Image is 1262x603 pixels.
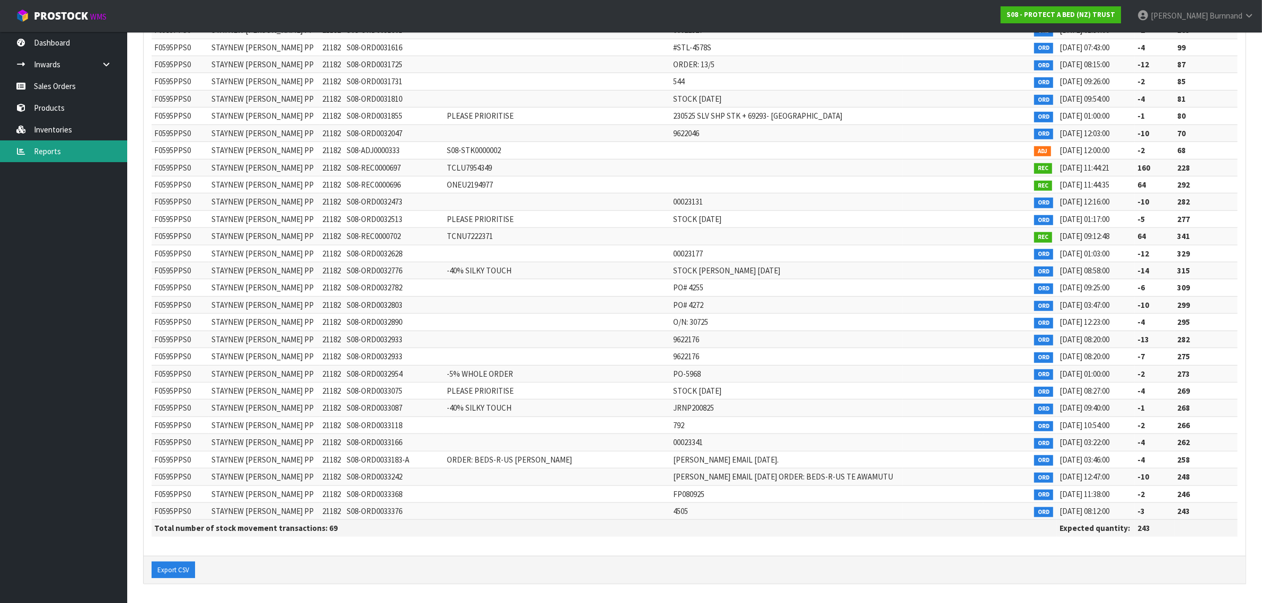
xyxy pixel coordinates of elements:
[322,94,341,104] span: 21182
[154,300,191,310] span: F0595PPS0
[16,9,29,22] img: cube-alt.png
[347,76,403,86] span: S08-ORD0031731
[673,455,779,465] span: [PERSON_NAME] EMAIL [DATE].
[154,420,191,430] span: F0595PPS0
[673,369,701,379] span: PO-5968
[322,59,341,69] span: 21182
[1137,472,1149,482] strong: -10
[1034,404,1053,414] span: ORD
[211,59,314,69] span: STAYNEW [PERSON_NAME] PP
[1137,180,1146,190] strong: 64
[211,249,314,259] span: STAYNEW [PERSON_NAME] PP
[447,455,572,465] span: ORDER: BEDS-R-US [PERSON_NAME]
[154,437,191,447] span: F0595PPS0
[1137,455,1145,465] strong: -4
[1177,369,1190,379] strong: 273
[1060,386,1109,396] span: [DATE] 08:27:00
[347,59,403,69] span: S08-ORD0031725
[1177,437,1190,447] strong: 262
[90,12,107,22] small: WMS
[1060,523,1130,533] strong: Expected quantity:
[1060,489,1109,499] span: [DATE] 11:38:00
[154,249,191,259] span: F0595PPS0
[1137,42,1145,52] strong: -4
[154,351,191,361] span: F0595PPS0
[1137,231,1146,241] strong: 64
[1137,214,1145,224] strong: -5
[1177,249,1190,259] strong: 329
[1060,94,1109,104] span: [DATE] 09:54:00
[211,506,314,516] span: STAYNEW [PERSON_NAME] PP
[1137,489,1145,499] strong: -2
[1177,214,1190,224] strong: 277
[447,163,492,173] span: TCLU7954349
[322,472,341,482] span: 21182
[154,489,191,499] span: F0595PPS0
[1177,334,1190,344] strong: 282
[447,403,511,413] span: -40% SILKY TOUCH
[1034,387,1053,397] span: ORD
[1177,420,1190,430] strong: 266
[1060,249,1109,259] span: [DATE] 01:03:00
[1177,300,1190,310] strong: 299
[322,334,341,344] span: 21182
[211,386,314,396] span: STAYNEW [PERSON_NAME] PP
[1137,300,1149,310] strong: -10
[154,111,191,121] span: F0595PPS0
[347,111,403,121] span: S08-ORD0031855
[447,145,501,155] span: S08-STK0000002
[154,180,191,190] span: F0595PPS0
[1137,437,1145,447] strong: -4
[673,489,704,499] span: FP080925
[673,351,699,361] span: 9622176
[347,282,403,292] span: S08-ORD0032782
[1034,352,1053,363] span: ORD
[347,317,403,327] span: S08-ORD0032890
[347,180,401,190] span: S08-REC0000696
[1034,473,1053,483] span: ORD
[1137,334,1149,344] strong: -13
[211,334,314,344] span: STAYNEW [PERSON_NAME] PP
[152,562,195,579] button: Export CSV
[1177,145,1186,155] strong: 68
[154,386,191,396] span: F0595PPS0
[1137,76,1145,86] strong: -2
[447,231,493,241] span: TCNU7222371
[1177,265,1190,276] strong: 315
[1034,146,1051,157] span: ADJ
[347,128,403,138] span: S08-ORD0032047
[154,472,191,482] span: F0595PPS0
[322,420,341,430] span: 21182
[673,42,711,52] span: #STL-4578S
[673,437,703,447] span: 00023341
[322,42,341,52] span: 21182
[211,369,314,379] span: STAYNEW [PERSON_NAME] PP
[1177,163,1190,173] strong: 228
[1034,301,1053,312] span: ORD
[1060,128,1109,138] span: [DATE] 12:03:00
[154,523,338,533] strong: Total number of stock movement transactions: 69
[1137,351,1145,361] strong: -7
[1137,249,1149,259] strong: -12
[1060,214,1109,224] span: [DATE] 01:17:00
[154,455,191,465] span: F0595PPS0
[211,437,314,447] span: STAYNEW [PERSON_NAME] PP
[322,111,341,121] span: 21182
[1060,437,1109,447] span: [DATE] 03:22:00
[447,111,514,121] span: PLEASE PRIORITISE
[1060,145,1109,155] span: [DATE] 12:00:00
[211,231,314,241] span: STAYNEW [PERSON_NAME] PP
[211,42,314,52] span: STAYNEW [PERSON_NAME] PP
[673,214,721,224] span: STOCK [DATE]
[347,231,401,241] span: S08-REC0000702
[1060,42,1109,52] span: [DATE] 07:43:00
[1177,351,1190,361] strong: 275
[1137,94,1145,104] strong: -4
[154,282,191,292] span: F0595PPS0
[1177,128,1186,138] strong: 70
[1034,163,1052,174] span: REC
[347,369,403,379] span: S08-ORD0032954
[1210,11,1242,21] span: Burnnand
[211,489,314,499] span: STAYNEW [PERSON_NAME] PP
[1034,421,1053,432] span: ORD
